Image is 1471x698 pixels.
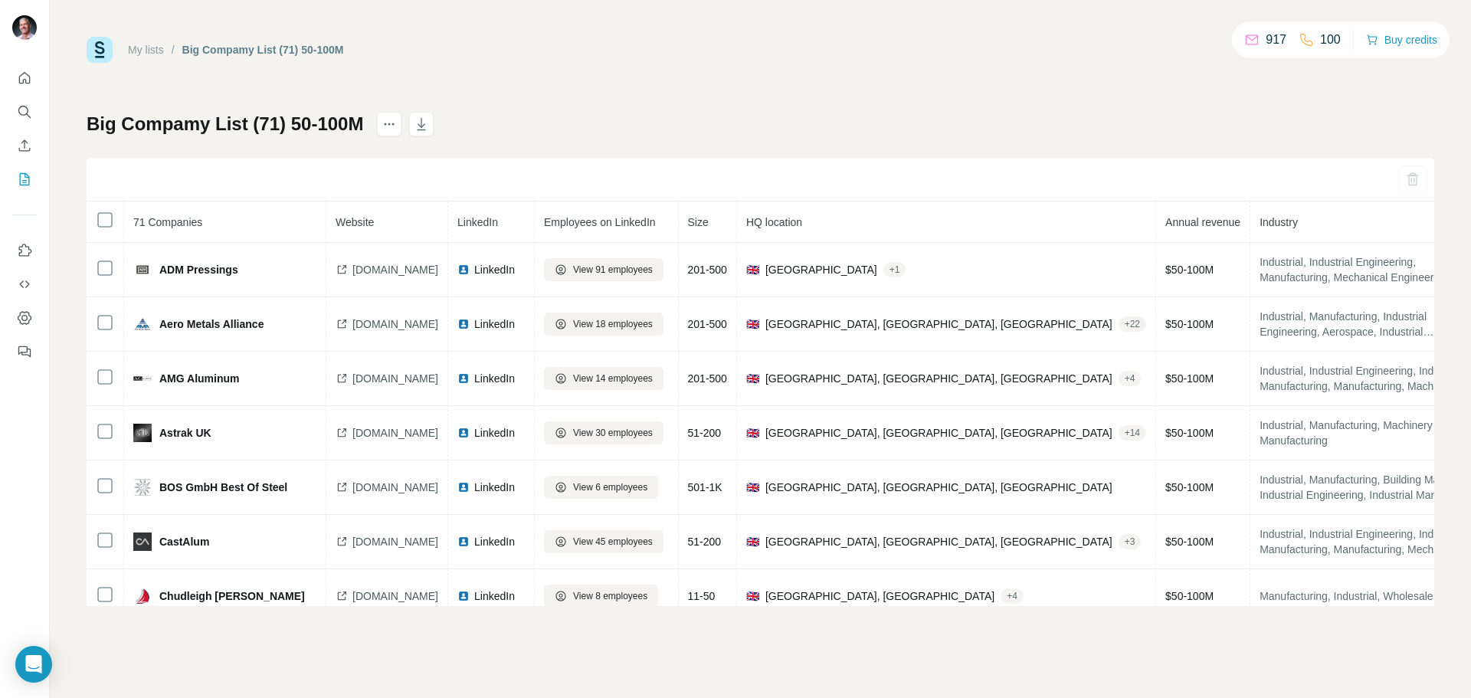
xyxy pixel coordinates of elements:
span: Annual revenue [1165,216,1240,228]
span: 🇬🇧 [746,262,759,277]
span: $ 50-100M [1165,481,1214,493]
span: LinkedIn [474,480,515,495]
span: 11-50 [688,590,716,602]
span: LinkedIn [474,425,515,441]
span: LinkedIn [474,534,515,549]
span: Website [336,216,374,228]
span: LinkedIn [474,588,515,604]
h1: Big Compamy List (71) 50-100M [87,112,363,136]
img: company-logo [133,315,152,333]
img: company-logo [133,587,152,605]
span: 201-500 [688,372,727,385]
span: 🇬🇧 [746,588,759,604]
span: [DOMAIN_NAME] [352,262,438,277]
span: 51-200 [688,536,722,548]
span: AMG Aluminum [159,371,239,386]
img: LinkedIn logo [457,264,470,276]
span: Employees on LinkedIn [544,216,656,228]
button: My lists [12,165,37,193]
span: [DOMAIN_NAME] [352,480,438,495]
span: LinkedIn [457,216,498,228]
span: $ 50-100M [1165,590,1214,602]
img: LinkedIn logo [457,318,470,330]
span: 71 Companies [133,216,202,228]
span: 🇬🇧 [746,534,759,549]
span: 🇬🇧 [746,480,759,495]
span: Size [688,216,709,228]
span: 201-500 [688,264,727,276]
span: View 30 employees [573,426,653,440]
span: BOS GmbH Best Of Steel [159,480,287,495]
span: Chudleigh [PERSON_NAME] [159,588,305,604]
span: 51-200 [688,427,722,439]
span: [GEOGRAPHIC_DATA], [GEOGRAPHIC_DATA], [GEOGRAPHIC_DATA] [765,425,1112,441]
div: Big Compamy List (71) 50-100M [182,42,344,57]
img: company-logo [133,261,152,279]
img: company-logo [133,424,152,442]
span: $ 50-100M [1165,536,1214,548]
button: Search [12,98,37,126]
span: Astrak UK [159,425,211,441]
div: + 4 [1001,589,1024,603]
span: 🇬🇧 [746,316,759,332]
div: Open Intercom Messenger [15,646,52,683]
span: HQ location [746,216,802,228]
button: Use Surfe API [12,270,37,298]
img: company-logo [133,369,152,388]
span: [DOMAIN_NAME] [352,425,438,441]
span: Industry [1260,216,1298,228]
span: $ 50-100M [1165,427,1214,439]
button: Buy credits [1366,29,1437,51]
span: 🇬🇧 [746,425,759,441]
p: 917 [1266,31,1286,49]
span: LinkedIn [474,262,515,277]
span: View 8 employees [573,589,647,603]
span: View 45 employees [573,535,653,549]
button: View 6 employees [544,476,658,499]
span: [DOMAIN_NAME] [352,316,438,332]
div: + 4 [1119,372,1142,385]
button: Quick start [12,64,37,92]
span: [GEOGRAPHIC_DATA], [GEOGRAPHIC_DATA], [GEOGRAPHIC_DATA] [765,316,1112,332]
img: LinkedIn logo [457,590,470,602]
span: [GEOGRAPHIC_DATA], [GEOGRAPHIC_DATA], [GEOGRAPHIC_DATA] [765,534,1112,549]
button: Enrich CSV [12,132,37,159]
span: 201-500 [688,318,727,330]
span: $ 50-100M [1165,372,1214,385]
button: View 91 employees [544,258,663,281]
span: View 14 employees [573,372,653,385]
span: View 18 employees [573,317,653,331]
img: Surfe Logo [87,37,113,63]
button: View 14 employees [544,367,663,390]
span: $ 50-100M [1165,318,1214,330]
span: [DOMAIN_NAME] [352,588,438,604]
img: LinkedIn logo [457,427,470,439]
button: Dashboard [12,304,37,332]
img: LinkedIn logo [457,481,470,493]
span: [GEOGRAPHIC_DATA] [765,262,877,277]
a: My lists [128,44,164,56]
button: Use Surfe on LinkedIn [12,237,37,264]
span: [GEOGRAPHIC_DATA], [GEOGRAPHIC_DATA], [GEOGRAPHIC_DATA] [765,480,1112,495]
button: Feedback [12,338,37,365]
li: / [172,42,175,57]
span: LinkedIn [474,371,515,386]
span: ADM Pressings [159,262,238,277]
span: View 91 employees [573,263,653,277]
span: LinkedIn [474,316,515,332]
span: View 6 employees [573,480,647,494]
button: View 30 employees [544,421,663,444]
img: Avatar [12,15,37,40]
p: 100 [1320,31,1341,49]
span: 501-1K [688,481,722,493]
span: [DOMAIN_NAME] [352,534,438,549]
div: + 1 [883,263,906,277]
img: LinkedIn logo [457,536,470,548]
img: LinkedIn logo [457,372,470,385]
span: CastAlum [159,534,209,549]
span: 🇬🇧 [746,371,759,386]
span: $ 50-100M [1165,264,1214,276]
button: View 45 employees [544,530,663,553]
div: + 3 [1119,535,1142,549]
span: Aero Metals Alliance [159,316,264,332]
